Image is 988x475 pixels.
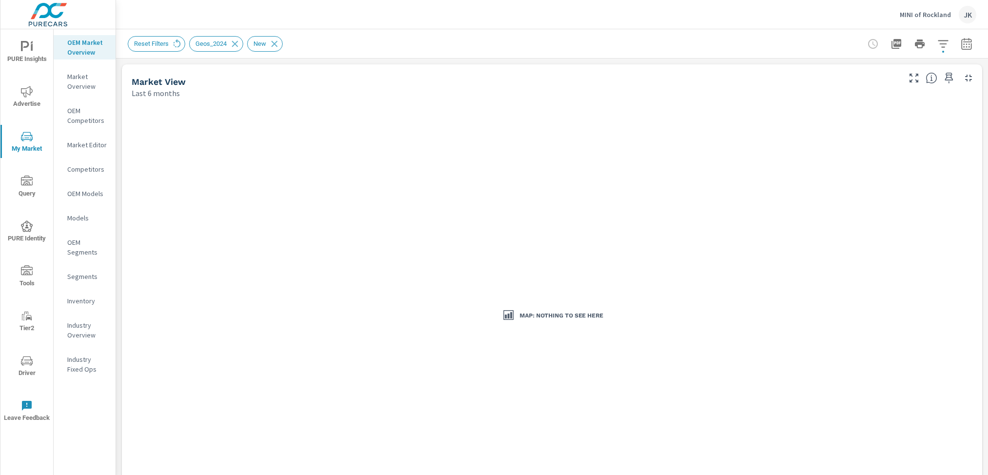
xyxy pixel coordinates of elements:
[54,103,116,128] div: OEM Competitors
[132,77,186,87] h5: Market View
[3,131,50,155] span: My Market
[54,211,116,225] div: Models
[67,72,108,91] p: Market Overview
[3,265,50,289] span: Tools
[67,164,108,174] p: Competitors
[67,272,108,281] p: Segments
[0,29,53,433] div: nav menu
[67,213,108,223] p: Models
[189,36,243,52] div: Geos_2024
[67,320,108,340] p: Industry Overview
[957,34,976,54] button: Select Date Range
[54,318,116,342] div: Industry Overview
[128,40,174,47] span: Reset Filters
[3,86,50,110] span: Advertise
[67,38,108,57] p: OEM Market Overview
[67,237,108,257] p: OEM Segments
[54,294,116,308] div: Inventory
[132,87,180,99] p: Last 6 months
[67,189,108,198] p: OEM Models
[54,69,116,94] div: Market Overview
[54,162,116,177] div: Competitors
[520,311,603,319] h3: Map: Nothing to see here
[54,186,116,201] div: OEM Models
[933,34,953,54] button: Apply Filters
[941,70,957,86] span: Save this to your personalized report
[959,6,976,23] div: JK
[3,220,50,244] span: PURE Identity
[67,140,108,150] p: Market Editor
[3,176,50,199] span: Query
[67,355,108,374] p: Industry Fixed Ops
[248,40,272,47] span: New
[67,296,108,306] p: Inventory
[54,138,116,152] div: Market Editor
[190,40,232,47] span: Geos_2024
[3,355,50,379] span: Driver
[3,310,50,334] span: Tier2
[910,34,930,54] button: Print Report
[54,235,116,259] div: OEM Segments
[3,400,50,424] span: Leave Feedback
[887,34,906,54] button: "Export Report to PDF"
[3,41,50,65] span: PURE Insights
[54,269,116,284] div: Segments
[128,36,185,52] div: Reset Filters
[54,35,116,59] div: OEM Market Overview
[54,352,116,376] div: Industry Fixed Ops
[900,10,951,19] p: MINI of Rockland
[67,106,108,125] p: OEM Competitors
[247,36,283,52] div: New
[961,70,976,86] button: Minimize Widget
[906,70,922,86] button: Make Fullscreen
